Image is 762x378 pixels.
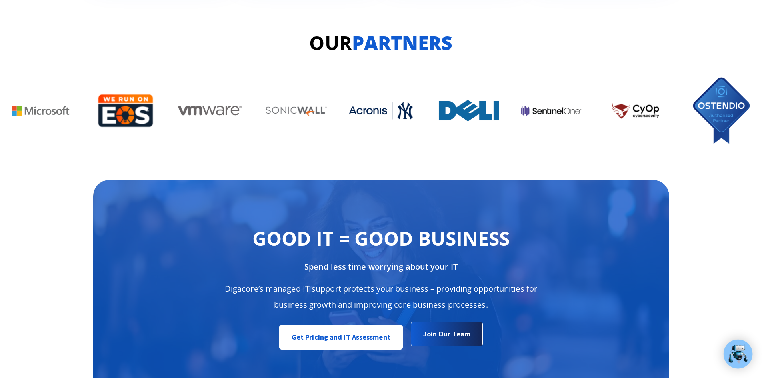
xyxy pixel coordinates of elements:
div: 13 / 13 [689,73,754,148]
h2: Our [121,28,641,57]
a: Get Pricing and IT Assessment [279,325,403,350]
div: 8 / 13 [263,103,328,118]
img: CyOp Cyber Security [604,99,669,123]
strong: Partners [352,30,453,56]
a: Join Our Team [411,322,483,346]
img: Sentinel One [518,103,584,118]
img: EOS [93,88,158,133]
img: Ostendio Authorized Partner [689,73,754,148]
img: Acronis NY [348,101,414,120]
span: Join Our Team [423,326,470,342]
img: vmware [178,101,243,120]
img: microsoft [8,103,73,119]
div: Image Carousel [8,73,754,148]
div: 11 / 13 [518,103,584,118]
img: sonic wall [263,103,328,118]
div: 9 / 13 [348,101,414,120]
span: Get Pricing and IT Assessment [292,329,390,345]
div: 7 / 13 [178,101,243,120]
div: Spend less time worrying about your IT [177,261,585,273]
div: 12 / 13 [604,99,669,123]
img: Dell [434,93,499,128]
div: 5 / 13 [8,103,73,119]
div: 6 / 13 [93,88,158,133]
h2: Good IT = Good Business [177,224,585,253]
div: Digacore’s managed IT support protects your business – providing opportunities for business growt... [177,281,585,313]
div: 10 / 13 [434,93,499,128]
